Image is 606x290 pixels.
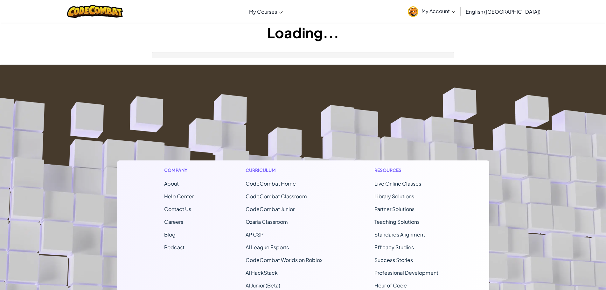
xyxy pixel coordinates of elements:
[374,257,413,263] a: Success Stories
[374,269,438,276] a: Professional Development
[374,193,414,200] a: Library Solutions
[246,167,323,173] h1: Curriculum
[374,206,414,212] a: Partner Solutions
[164,244,185,251] a: Podcast
[164,167,194,173] h1: Company
[374,244,414,251] a: Efficacy Studies
[463,3,544,20] a: English ([GEOGRAPHIC_DATA])
[164,218,183,225] a: Careers
[374,231,425,238] a: Standards Alignment
[374,167,442,173] h1: Resources
[246,193,307,200] a: CodeCombat Classroom
[246,269,278,276] a: AI HackStack
[246,206,295,212] a: CodeCombat Junior
[421,8,456,14] span: My Account
[164,206,191,212] span: Contact Us
[164,231,176,238] a: Blog
[164,180,179,187] a: About
[246,244,289,251] a: AI League Esports
[246,218,288,225] a: Ozaria Classroom
[164,193,194,200] a: Help Center
[374,282,407,289] a: Hour of Code
[374,218,420,225] a: Teaching Solutions
[405,1,459,21] a: My Account
[374,180,421,187] a: Live Online Classes
[67,5,123,18] img: CodeCombat logo
[246,180,296,187] span: CodeCombat Home
[408,6,418,17] img: avatar
[246,3,286,20] a: My Courses
[466,8,540,15] span: English ([GEOGRAPHIC_DATA])
[246,231,263,238] a: AP CSP
[246,282,280,289] a: AI Junior (Beta)
[246,257,323,263] a: CodeCombat Worlds on Roblox
[0,23,606,42] h1: Loading...
[249,8,277,15] span: My Courses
